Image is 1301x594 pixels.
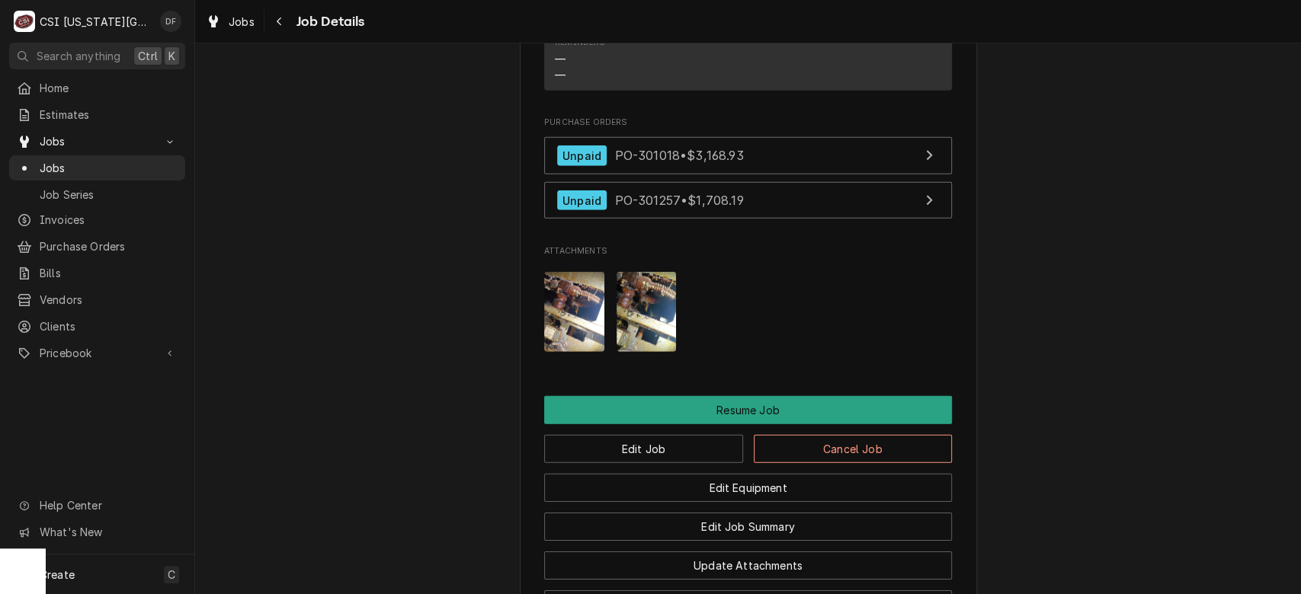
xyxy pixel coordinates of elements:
[9,129,185,154] a: Go to Jobs
[40,524,176,540] span: What's New
[9,493,185,518] a: Go to Help Center
[9,102,185,127] a: Estimates
[9,519,185,544] a: Go to What's New
[544,272,604,352] img: kHLUPmURRyuPcjON14KA
[40,80,178,96] span: Home
[555,51,566,67] div: —
[614,193,743,208] span: PO-301257 • $1,708.19
[9,314,185,339] a: Clients
[544,502,952,541] div: Button Group Row
[617,272,677,352] img: l1XCPrdGR8mNsGZaGro4
[40,568,75,581] span: Create
[40,133,155,149] span: Jobs
[40,292,178,308] span: Vendors
[40,497,176,513] span: Help Center
[9,340,185,366] a: Go to Pricebook
[9,75,185,101] a: Home
[40,187,178,203] span: Job Series
[9,287,185,312] a: Vendors
[544,435,743,463] button: Edit Job
[544,182,952,219] a: View Purchase Order
[555,37,605,83] div: Reminders
[292,11,365,32] span: Job Details
[40,14,152,30] div: CSI [US_STATE][GEOGRAPHIC_DATA]
[9,155,185,180] a: Jobs
[40,212,178,228] span: Invoices
[544,245,952,257] span: Attachments
[544,541,952,580] div: Button Group Row
[40,265,178,281] span: Bills
[40,107,178,123] span: Estimates
[544,260,952,364] span: Attachments
[544,117,952,227] div: Purchase Orders
[9,234,185,259] a: Purchase Orders
[557,190,607,211] div: Unpaid
[138,48,158,64] span: Ctrl
[229,14,255,30] span: Jobs
[544,551,952,580] button: Update Attachments
[160,11,181,32] div: David Fannin's Avatar
[544,424,952,463] div: Button Group Row
[544,137,952,174] a: View Purchase Order
[9,207,185,232] a: Invoices
[557,145,607,166] div: Unpaid
[544,513,952,541] button: Edit Job Summary
[40,345,155,361] span: Pricebook
[268,9,292,34] button: Navigate back
[544,117,952,129] span: Purchase Orders
[544,396,952,424] button: Resume Job
[14,11,35,32] div: CSI Kansas City's Avatar
[37,48,120,64] span: Search anything
[168,567,175,583] span: C
[14,11,35,32] div: C
[555,67,566,83] div: —
[40,238,178,254] span: Purchase Orders
[544,245,952,364] div: Attachments
[544,474,952,502] button: Edit Equipment
[544,396,952,424] div: Button Group Row
[9,182,185,207] a: Job Series
[200,9,261,34] a: Jobs
[168,48,175,64] span: K
[160,11,181,32] div: DF
[40,318,178,334] span: Clients
[614,148,743,163] span: PO-301018 • $3,168.93
[40,160,178,176] span: Jobs
[9,260,185,286] a: Bills
[9,43,185,69] button: Search anythingCtrlK
[544,463,952,502] div: Button Group Row
[754,435,953,463] button: Cancel Job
